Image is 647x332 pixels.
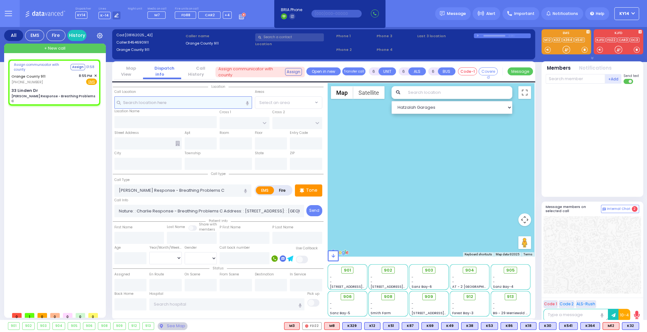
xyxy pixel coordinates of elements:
[353,86,385,99] button: Show satellite imagery
[114,272,130,277] label: Assigned
[23,322,35,329] div: 902
[14,62,70,72] span: Assign communicator with county
[114,89,136,94] label: Call Location
[44,45,65,52] span: + New call
[205,12,215,17] span: CAR2
[514,11,534,17] span: Important
[364,322,380,330] div: BLS
[255,41,334,47] label: Location
[330,301,332,306] span: -
[99,7,121,11] label: Lines
[158,322,187,330] div: See map
[114,198,128,203] label: Call Info
[181,12,190,17] span: FD88
[128,40,149,45] span: 8454690911
[25,30,44,41] div: EMS
[421,322,439,330] div: K69
[493,280,495,284] span: -
[256,186,274,194] label: EMS
[539,322,556,330] div: K30
[209,266,227,271] span: Status
[88,80,95,84] u: EMS
[116,47,184,52] label: Orange County 911
[383,322,399,330] div: K51
[125,32,153,38] span: [08162025_42]
[336,47,375,52] span: Phone 2
[603,208,606,211] img: comment-alt.png
[447,10,466,17] span: Message
[75,7,91,11] label: Dispatcher
[220,225,241,230] label: P First Name
[507,67,533,75] button: Message
[465,267,474,273] span: 904
[11,94,97,103] div: [PERSON_NAME] Response - Breathing Problems C
[114,177,130,183] label: Call Type
[520,322,536,330] div: K18
[371,301,372,306] span: -
[175,141,180,146] span: Other building occupants
[630,38,639,42] a: DC3
[412,275,413,280] span: -
[594,31,643,36] label: KJFD
[129,322,140,329] div: 912
[305,324,308,328] img: red-radio-icon.svg
[324,322,340,330] div: ALS KJ
[114,291,133,296] label: Back Home
[580,322,600,330] div: K364
[580,322,600,330] div: BLS
[553,38,562,42] a: K32
[603,322,619,330] div: ALS
[336,33,375,39] span: Phone 1
[371,284,431,289] span: [STREET_ADDRESS][PERSON_NAME]
[408,67,426,75] button: ALS
[371,280,372,284] span: -
[452,311,473,315] span: Forest Bay-3
[331,86,353,99] button: Show street map
[425,267,433,273] span: 903
[507,294,514,300] span: 913
[632,206,637,212] span: 2
[421,322,439,330] div: BLS
[343,294,352,300] span: 906
[114,96,252,108] input: Search location here
[342,322,362,330] div: BLS
[71,64,85,70] button: Assign
[208,84,228,89] span: Location
[37,313,47,318] span: 0
[493,306,495,311] span: -
[175,7,232,11] label: Fire units on call
[149,272,164,277] label: En Route
[114,130,139,135] label: Street Address
[220,110,231,115] label: Cross 1
[99,12,111,19] span: K-14
[220,245,250,250] label: Call back number
[185,151,201,156] label: Township
[324,322,340,330] div: M8
[220,272,239,277] label: From Scene
[218,66,284,78] span: Assign communicator with county
[371,311,391,315] span: Smith Farm
[518,86,531,99] button: Toggle fullscreen view
[543,38,552,42] a: M12
[493,301,495,306] span: -
[601,205,639,213] button: Internal Chat 2
[441,322,459,330] div: BLS
[11,80,43,85] span: [PHONE_NUMBER]
[559,300,575,308] button: Code 2
[185,272,200,277] label: On Scene
[290,130,308,135] label: Entry Code
[255,272,274,277] label: Destination
[208,171,229,176] span: Call type
[607,207,630,211] span: Internal Chat
[344,267,351,273] span: 901
[371,306,372,311] span: -
[113,322,126,329] div: 909
[493,284,514,289] span: Sanz Bay-4
[574,38,585,42] a: K541
[185,245,197,250] label: Gender
[402,322,419,330] div: K87
[384,267,392,273] span: 902
[290,272,306,277] label: In Service
[547,65,571,72] button: Members
[11,87,38,94] div: 33 Linden Dr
